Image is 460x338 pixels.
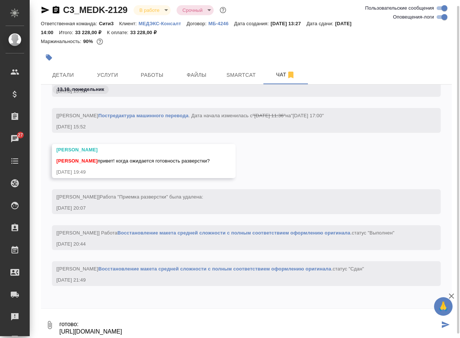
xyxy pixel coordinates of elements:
a: 27 [2,129,28,148]
span: привет! когда ожидается готовность разверстки? [56,158,210,164]
span: Файлы [179,70,214,80]
span: статус "Выполнен" [352,230,394,236]
p: 13.10, понедельник [57,86,104,93]
p: [DATE] 13:27 [271,21,307,26]
span: [[PERSON_NAME]] [56,194,203,200]
div: [DATE] 20:07 [56,204,415,212]
p: Итого: [59,30,75,35]
button: Срочный [180,7,205,13]
span: Работа "Приемка разверстки" была удалена: [100,194,203,200]
span: Оповещения-логи [393,13,434,21]
span: Детали [45,70,81,80]
span: [PERSON_NAME] [56,158,98,164]
p: Клиент: [119,21,138,26]
p: Ответственная команда: [41,21,99,26]
div: [PERSON_NAME] [56,146,210,154]
p: Дата создания: [234,21,270,26]
p: 90% [83,39,95,44]
button: Доп статусы указывают на важность/срочность заказа [218,5,228,15]
a: Постредактура машинного перевода [98,113,188,118]
span: Работы [134,70,170,80]
button: В работе [137,7,162,13]
button: 2704.00 RUB; [95,37,105,46]
button: Добавить тэг [41,49,57,66]
span: "[DATE] 11:36" [253,113,286,118]
span: Услуги [90,70,125,80]
span: [[PERSON_NAME] . Дата начала изменилась с на [56,113,324,118]
button: 🙏 [434,297,453,316]
a: МЕДЭКС-Консалт [139,20,187,26]
a: МБ-4246 [208,20,234,26]
p: 33 228,00 ₽ [130,30,162,35]
span: [[PERSON_NAME] . [56,266,364,272]
div: В работе [177,5,214,15]
p: Договор: [187,21,208,26]
p: МЕДЭКС-Консалт [139,21,187,26]
a: C3_MEDK-2129 [63,5,128,15]
span: 🙏 [437,299,450,314]
span: 27 [13,131,27,139]
p: МБ-4246 [208,21,234,26]
div: В работе [134,5,171,15]
span: [[PERSON_NAME]] Работа . [56,230,394,236]
span: Smartcat [223,70,259,80]
span: статус "Сдан" [333,266,364,272]
p: Маржинальность: [41,39,83,44]
button: Скопировать ссылку для ЯМессенджера [41,6,50,14]
button: Скопировать ссылку [52,6,60,14]
span: Чат [268,70,303,79]
span: Пользовательские сообщения [365,4,434,12]
a: Восстановление макета средней сложности с полным соответствием оформлению оригинала [98,266,331,272]
p: К оплате: [107,30,130,35]
p: Сити3 [99,21,119,26]
div: [DATE] 21:49 [56,276,415,284]
div: [DATE] 19:49 [56,168,210,176]
p: 33 228,00 ₽ [75,30,107,35]
span: "[DATE] 17:00" [291,113,324,118]
svg: Отписаться [286,70,295,79]
a: Восстановление макета средней сложности с полным соответствием оформлению оригинала [117,230,350,236]
div: [DATE] 15:52 [56,123,415,131]
div: [DATE] 20:44 [56,240,415,248]
p: Дата сдачи: [306,21,335,26]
